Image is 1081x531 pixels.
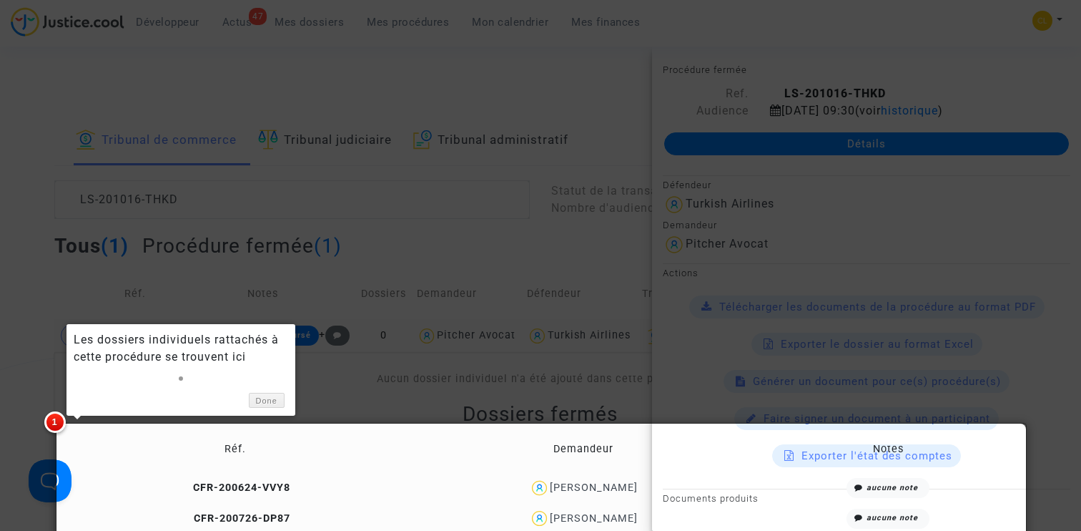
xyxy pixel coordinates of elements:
[550,482,638,494] div: [PERSON_NAME]
[529,478,550,499] img: icon-user.svg
[180,482,290,494] span: CFR-200624-VVY8
[529,508,550,529] img: icon-user.svg
[754,427,1022,473] td: Notes
[867,513,918,522] i: aucune note
[181,512,290,525] span: CFR-200726-DP87
[867,483,918,492] i: aucune note
[412,427,754,473] td: Demandeur
[74,331,288,366] div: Les dossiers individuels rattachés à cette procédure se trouvent ici
[44,411,66,433] span: 1
[59,427,413,473] td: Réf.
[550,512,638,525] div: [PERSON_NAME]
[249,393,285,408] a: Done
